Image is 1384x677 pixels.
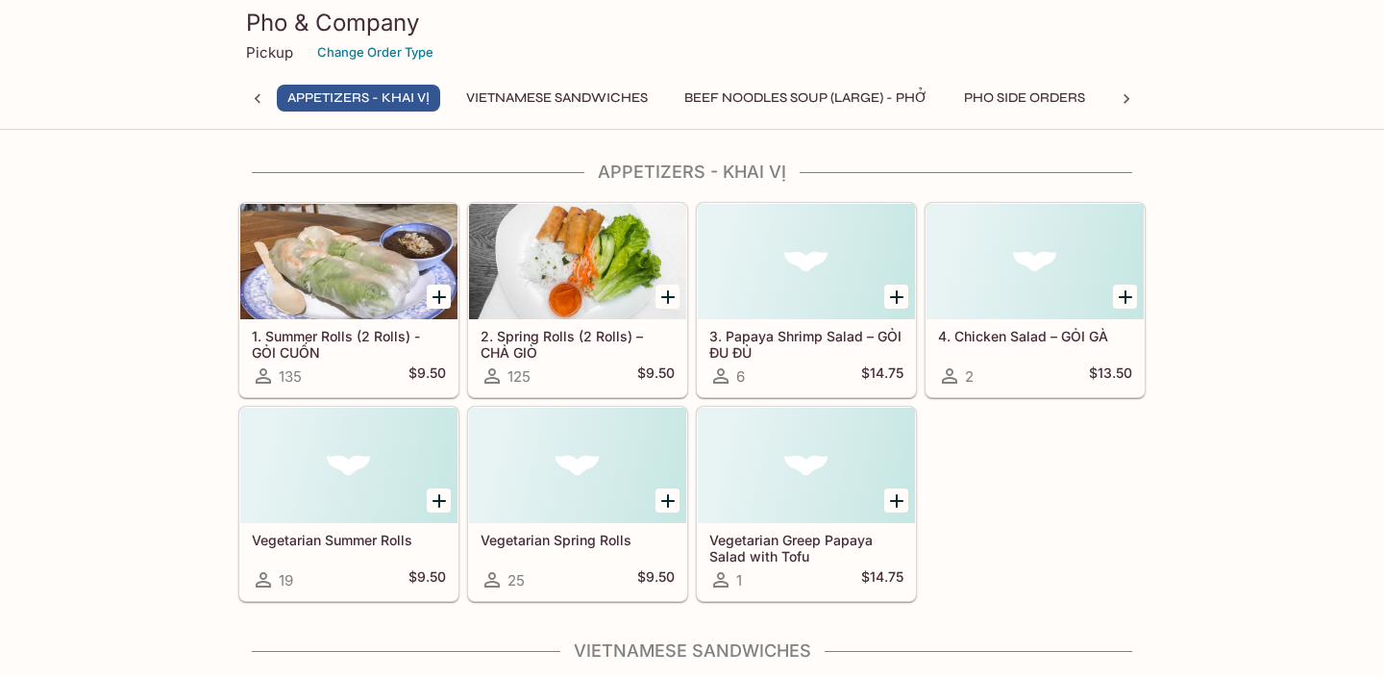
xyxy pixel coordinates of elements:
span: 1 [736,571,742,589]
h5: 4. Chicken Salad – GỎI GÀ [938,328,1132,344]
a: 1. Summer Rolls (2 Rolls) - GỎI CUỐN135$9.50 [239,203,458,397]
button: BEEF NOODLES SOUP (LARGE) - PHỞ [674,85,938,112]
span: 125 [507,367,531,386]
h5: 1. Summer Rolls (2 Rolls) - GỎI CUỐN [252,328,446,360]
a: 2. Spring Rolls (2 Rolls) – CHẢ GIÒ125$9.50 [468,203,687,397]
p: Pickup [246,43,293,62]
span: 135 [279,367,302,386]
button: VIETNAMESE SANDWICHES [456,85,658,112]
div: Vegetarian Summer Rolls [240,408,457,523]
span: 19 [279,571,293,589]
a: Vegetarian Greep Papaya Salad with Tofu1$14.75 [697,407,916,601]
h5: 3. Papaya Shrimp Salad – GỎI ĐU ĐỦ [709,328,903,360]
button: Add 3. Papaya Shrimp Salad – GỎI ĐU ĐỦ [884,285,908,309]
h5: $9.50 [408,568,446,591]
span: 25 [507,571,525,589]
h5: $13.50 [1089,364,1132,388]
h5: Vegetarian Summer Rolls [252,532,446,548]
div: Vegetarian Spring Rolls [469,408,686,523]
button: PHO SIDE ORDERS [953,85,1096,112]
h3: Pho & Company [246,8,1138,38]
button: Add Vegetarian Summer Rolls [427,489,451,513]
button: Add Vegetarian Greep Papaya Salad with Tofu [884,489,908,513]
h5: $9.50 [637,364,675,388]
a: 3. Papaya Shrimp Salad – GỎI ĐU ĐỦ6$14.75 [697,203,916,397]
h5: 2. Spring Rolls (2 Rolls) – CHẢ GIÒ [481,328,675,360]
button: Add 1. Summer Rolls (2 Rolls) - GỎI CUỐN [427,285,451,309]
button: Add 2. Spring Rolls (2 Rolls) – CHẢ GIÒ [655,285,680,309]
h5: $14.75 [861,568,903,591]
button: Change Order Type [309,38,442,67]
h5: $9.50 [637,568,675,591]
div: 4. Chicken Salad – GỎI GÀ [927,204,1144,319]
button: Appetizers - KHAI VỊ [277,85,440,112]
button: Add Vegetarian Spring Rolls [655,489,680,513]
h5: Vegetarian Spring Rolls [481,532,675,548]
a: Vegetarian Spring Rolls25$9.50 [468,407,687,601]
h4: VIETNAMESE SANDWICHES [238,640,1146,662]
h5: $9.50 [408,364,446,388]
div: 3. Papaya Shrimp Salad – GỎI ĐU ĐỦ [698,204,915,319]
div: Vegetarian Greep Papaya Salad with Tofu [698,408,915,523]
button: Add 4. Chicken Salad – GỎI GÀ [1113,285,1137,309]
div: 1. Summer Rolls (2 Rolls) - GỎI CUỐN [240,204,457,319]
h5: Vegetarian Greep Papaya Salad with Tofu [709,532,903,564]
a: Vegetarian Summer Rolls19$9.50 [239,407,458,601]
h4: Appetizers - KHAI VỊ [238,162,1146,183]
span: 2 [965,367,974,386]
h5: $14.75 [861,364,903,388]
div: 2. Spring Rolls (2 Rolls) – CHẢ GIÒ [469,204,686,319]
span: 6 [736,367,745,386]
a: 4. Chicken Salad – GỎI GÀ2$13.50 [926,203,1145,397]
